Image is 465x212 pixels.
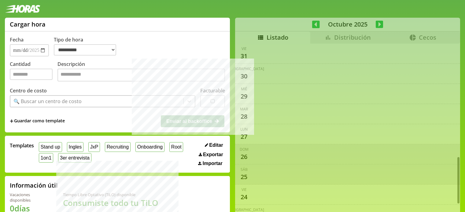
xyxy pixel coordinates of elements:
[169,142,183,152] button: Root
[54,44,116,56] select: Tipo de hora
[135,142,164,152] button: Onboarding
[39,153,53,163] button: 1on1
[88,142,100,152] button: JxP
[13,98,82,105] div: 🔍 Buscar un centro de costo
[57,69,225,81] textarea: Descripción
[203,161,223,166] span: Importar
[10,69,53,80] input: Cantidad
[203,152,223,157] span: Exportar
[105,142,131,152] button: Recruiting
[39,142,62,152] button: Stand up
[10,118,13,124] span: +
[54,36,121,56] label: Tipo de hora
[10,87,47,94] label: Centro de costo
[209,142,223,148] span: Editar
[63,192,161,197] div: Tiempo Libre Optativo (TiLO) disponible
[5,5,40,13] img: logotipo
[10,192,48,203] div: Vacaciones disponibles
[10,20,46,28] h1: Cargar hora
[10,61,57,83] label: Cantidad
[200,87,225,94] label: Facturable
[197,152,225,158] button: Exportar
[10,118,65,124] span: +Guardar como template
[10,142,34,149] span: Templates
[10,36,24,43] label: Fecha
[10,181,58,189] h2: Información útil
[58,153,91,163] button: 3er entrevista
[203,142,225,148] button: Editar
[67,142,83,152] button: Ingles
[57,61,225,83] label: Descripción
